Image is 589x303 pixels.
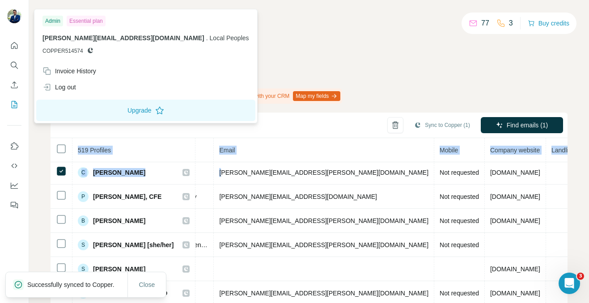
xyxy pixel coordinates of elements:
span: [PERSON_NAME][EMAIL_ADDRESS][PERSON_NAME][DOMAIN_NAME] [219,169,428,176]
div: Log out [42,83,76,92]
span: 519 Profiles [78,147,111,154]
div: S [78,240,89,250]
span: Find emails (1) [507,121,548,130]
button: Sync to Copper (1) [408,118,476,132]
span: Not requested [440,217,479,224]
div: C [78,167,89,178]
span: Not requested [440,241,479,248]
button: Enrich CSV [7,77,21,93]
span: 3 [577,273,584,280]
div: S [78,264,89,274]
button: Use Surfe API [7,158,21,174]
p: Successfully synced to Copper. [27,280,122,289]
span: [PERSON_NAME], CFE [93,192,161,201]
p: 3 [509,18,513,29]
button: Find emails (1) [481,117,563,133]
img: Avatar [7,9,21,23]
button: Quick start [7,38,21,54]
span: [PERSON_NAME][EMAIL_ADDRESS][DOMAIN_NAME] [42,34,204,42]
span: [PERSON_NAME][EMAIL_ADDRESS][DOMAIN_NAME] [219,193,377,200]
button: Feedback [7,197,21,213]
span: Not requested [440,193,479,200]
div: Essential plan [67,16,106,26]
div: Invoice History [42,67,96,76]
span: [PERSON_NAME] [93,265,145,274]
span: Not requested [440,290,479,297]
span: [DOMAIN_NAME] [490,169,540,176]
button: Map my fields [293,91,340,101]
span: Not requested [440,169,479,176]
div: Admin [42,16,63,26]
span: [DOMAIN_NAME] [490,290,540,297]
button: Search [7,57,21,73]
p: 77 [481,18,489,29]
span: Local Peoples [210,34,249,42]
div: B [78,215,89,226]
span: Email [219,147,235,154]
span: [PERSON_NAME][EMAIL_ADDRESS][PERSON_NAME][DOMAIN_NAME] [219,290,428,297]
button: Buy credits [528,17,569,29]
button: My lists [7,97,21,113]
span: [DOMAIN_NAME] [490,193,540,200]
span: Close [139,280,155,289]
span: [PERSON_NAME] [93,168,145,177]
span: [DOMAIN_NAME] [490,217,540,224]
span: Company website [490,147,540,154]
iframe: Intercom live chat [559,273,580,294]
span: Landline [551,147,575,154]
button: Close [133,277,161,293]
span: Mobile [440,147,458,154]
span: . [206,34,208,42]
span: [PERSON_NAME] [93,216,145,225]
button: Use Surfe on LinkedIn [7,138,21,154]
button: Upgrade [36,100,255,121]
span: [DOMAIN_NAME] [490,265,540,273]
span: [PERSON_NAME][EMAIL_ADDRESS][PERSON_NAME][DOMAIN_NAME] [219,241,428,248]
span: [PERSON_NAME] [she/her] [93,240,174,249]
button: Dashboard [7,177,21,194]
span: [PERSON_NAME][EMAIL_ADDRESS][PERSON_NAME][DOMAIN_NAME] [219,217,428,224]
div: P [78,191,89,202]
span: COPPER514574 [42,47,83,55]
